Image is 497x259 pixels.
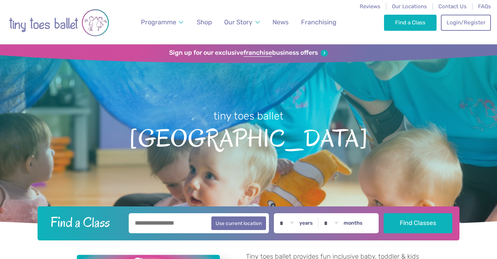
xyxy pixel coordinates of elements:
[213,110,284,122] small: tiny toes ballet
[344,220,363,226] label: months
[272,18,289,26] span: News
[298,14,340,30] a: Franchising
[9,5,109,41] img: tiny toes ballet
[193,14,215,30] a: Shop
[224,18,252,26] span: Our Story
[243,49,272,57] strong: franchise
[141,18,176,26] span: Programme
[45,213,124,231] h2: Find a Class
[169,49,328,57] a: Sign up for our exclusivefranchisebusiness offers
[384,213,453,233] button: Find Classes
[438,3,467,10] a: Contact Us
[299,220,313,226] label: years
[478,3,491,10] a: FAQs
[269,14,292,30] a: News
[392,3,427,10] a: Our Locations
[301,18,336,26] span: Franchising
[13,123,484,152] span: [GEOGRAPHIC_DATA]
[384,15,437,30] a: Find a Class
[441,15,491,30] a: Login/Register
[138,14,187,30] a: Programme
[211,216,266,230] button: Use current location
[197,18,212,26] span: Shop
[221,14,263,30] a: Our Story
[360,3,380,10] a: Reviews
